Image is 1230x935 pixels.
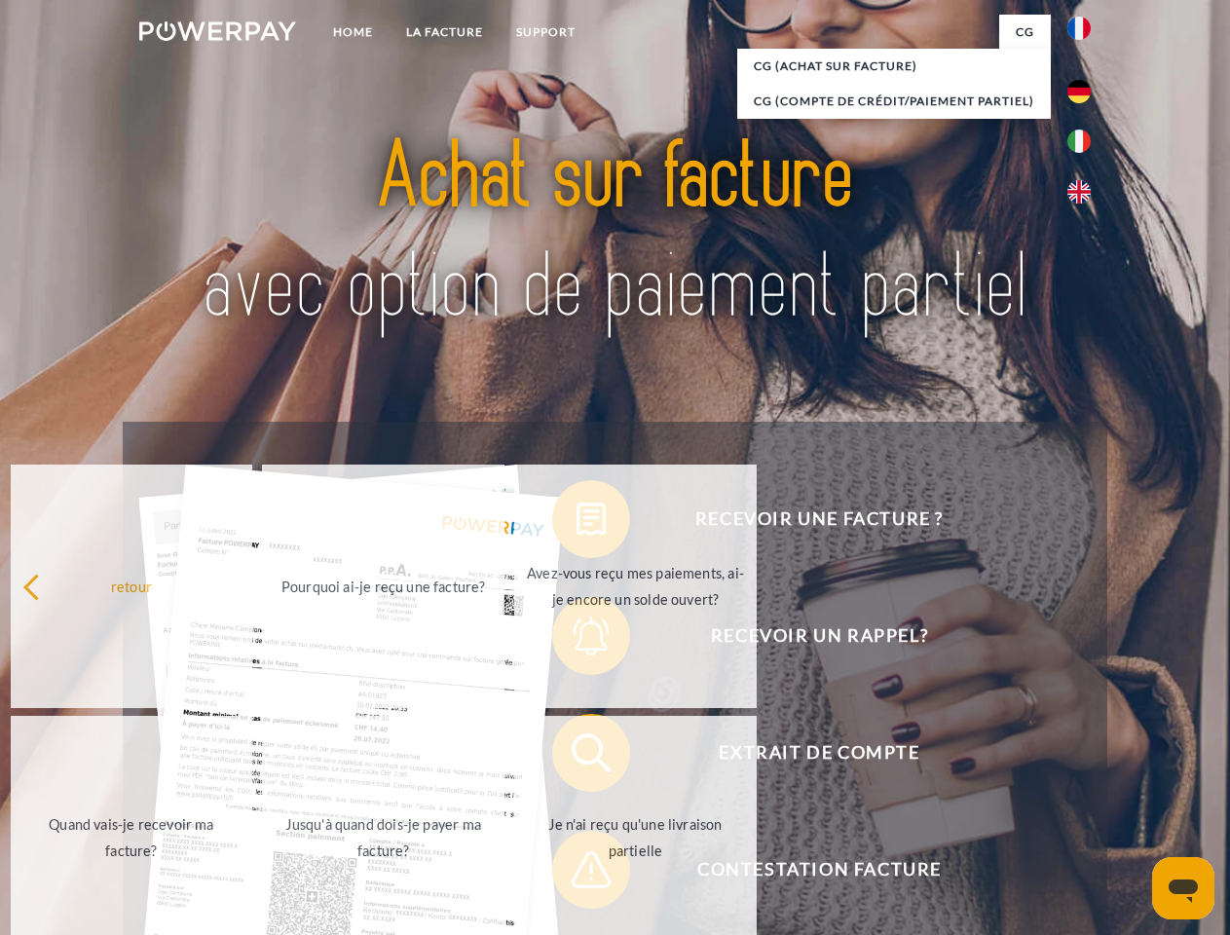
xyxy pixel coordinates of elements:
[1067,130,1091,153] img: it
[514,465,757,708] a: Avez-vous reçu mes paiements, ai-je encore un solde ouvert?
[500,15,592,50] a: Support
[580,831,1058,909] span: Contestation Facture
[390,15,500,50] a: LA FACTURE
[552,831,1059,909] button: Contestation Facture
[1152,857,1214,919] iframe: Bouton de lancement de la fenêtre de messagerie
[737,49,1051,84] a: CG (achat sur facture)
[526,560,745,613] div: Avez-vous reçu mes paiements, ai-je encore un solde ouvert?
[1067,180,1091,204] img: en
[737,84,1051,119] a: CG (Compte de crédit/paiement partiel)
[580,714,1058,792] span: Extrait de compte
[552,714,1059,792] button: Extrait de compte
[139,21,296,41] img: logo-powerpay-white.svg
[580,597,1058,675] span: Recevoir un rappel?
[274,811,493,864] div: Jusqu'à quand dois-je payer ma facture?
[552,597,1059,675] button: Recevoir un rappel?
[580,480,1058,558] span: Recevoir une facture ?
[22,573,242,599] div: retour
[274,573,493,599] div: Pourquoi ai-je reçu une facture?
[1067,80,1091,103] img: de
[22,811,242,864] div: Quand vais-je recevoir ma facture?
[999,15,1051,50] a: CG
[526,811,745,864] div: Je n'ai reçu qu'une livraison partielle
[186,93,1044,373] img: title-powerpay_fr.svg
[317,15,390,50] a: Home
[1067,17,1091,40] img: fr
[552,480,1059,558] button: Recevoir une facture ?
